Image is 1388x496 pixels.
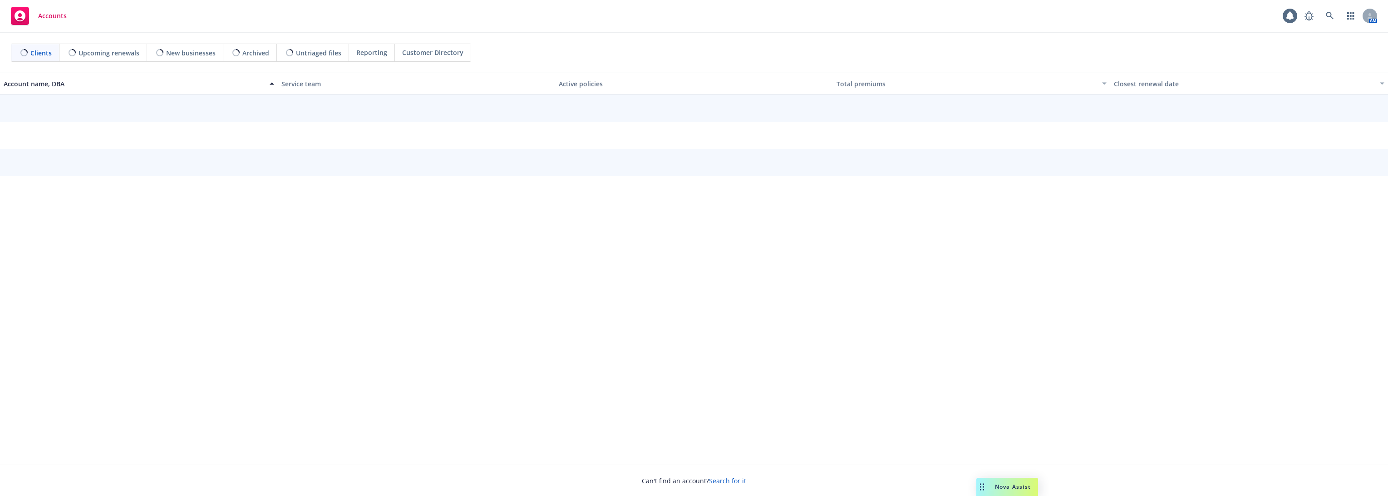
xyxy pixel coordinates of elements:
[555,73,833,94] button: Active policies
[166,48,216,58] span: New businesses
[4,79,264,89] div: Account name, DBA
[1321,7,1339,25] a: Search
[1110,73,1388,94] button: Closest renewal date
[642,476,746,486] span: Can't find an account?
[833,73,1111,94] button: Total premiums
[30,48,52,58] span: Clients
[559,79,829,89] div: Active policies
[7,3,70,29] a: Accounts
[1300,7,1318,25] a: Report a Bug
[79,48,139,58] span: Upcoming renewals
[296,48,341,58] span: Untriaged files
[995,483,1031,491] span: Nova Assist
[976,478,1038,496] button: Nova Assist
[38,12,67,20] span: Accounts
[837,79,1097,89] div: Total premiums
[242,48,269,58] span: Archived
[1342,7,1360,25] a: Switch app
[976,478,988,496] div: Drag to move
[278,73,556,94] button: Service team
[402,48,463,57] span: Customer Directory
[709,476,746,485] a: Search for it
[1114,79,1374,89] div: Closest renewal date
[281,79,552,89] div: Service team
[356,48,387,57] span: Reporting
